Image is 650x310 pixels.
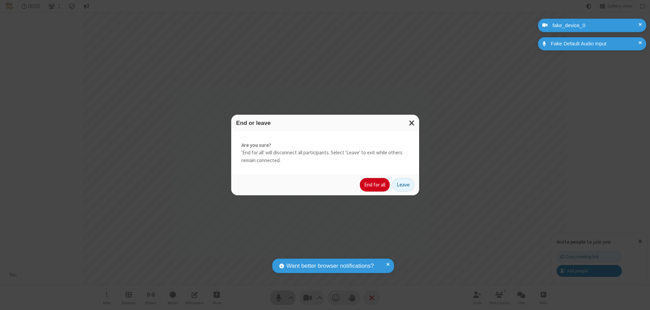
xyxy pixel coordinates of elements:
[241,141,409,149] strong: Are you sure?
[231,131,419,175] div: 'End for all' will disconnect all participants. Select 'Leave' to exit while others remain connec...
[405,115,419,131] button: Close modal
[360,178,390,192] button: End for all
[286,262,374,270] span: Want better browser notifications?
[236,120,414,126] h3: End or leave
[550,22,641,29] div: fake_device_0
[392,178,414,192] button: Leave
[548,40,641,48] div: Fake Default Audio Input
